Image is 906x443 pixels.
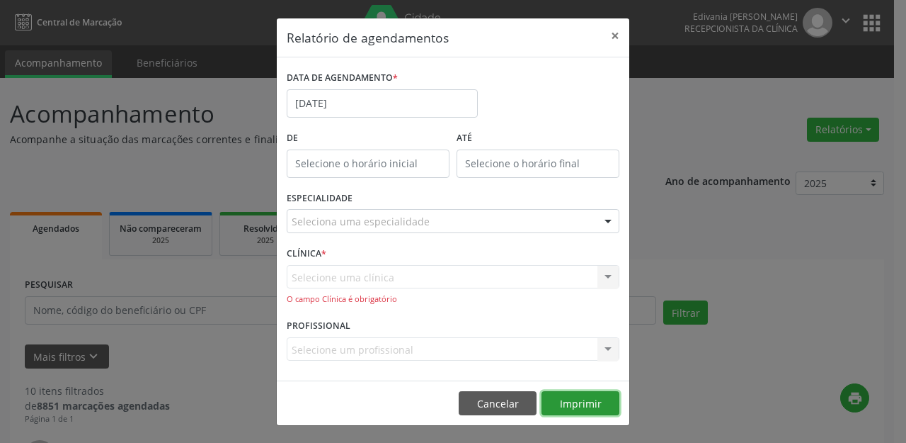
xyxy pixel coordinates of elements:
[287,315,350,337] label: PROFISSIONAL
[292,214,430,229] span: Seleciona uma especialidade
[287,188,352,210] label: ESPECIALIDADE
[541,391,619,415] button: Imprimir
[287,28,449,47] h5: Relatório de agendamentos
[287,89,478,118] input: Selecione uma data ou intervalo
[601,18,629,53] button: Close
[457,128,619,150] label: ATÉ
[287,128,449,150] label: De
[287,150,449,178] input: Selecione o horário inicial
[287,67,398,89] label: DATA DE AGENDAMENTO
[287,243,326,265] label: CLÍNICA
[459,391,537,415] button: Cancelar
[287,293,619,305] div: O campo Clínica é obrigatório
[457,150,619,178] input: Selecione o horário final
